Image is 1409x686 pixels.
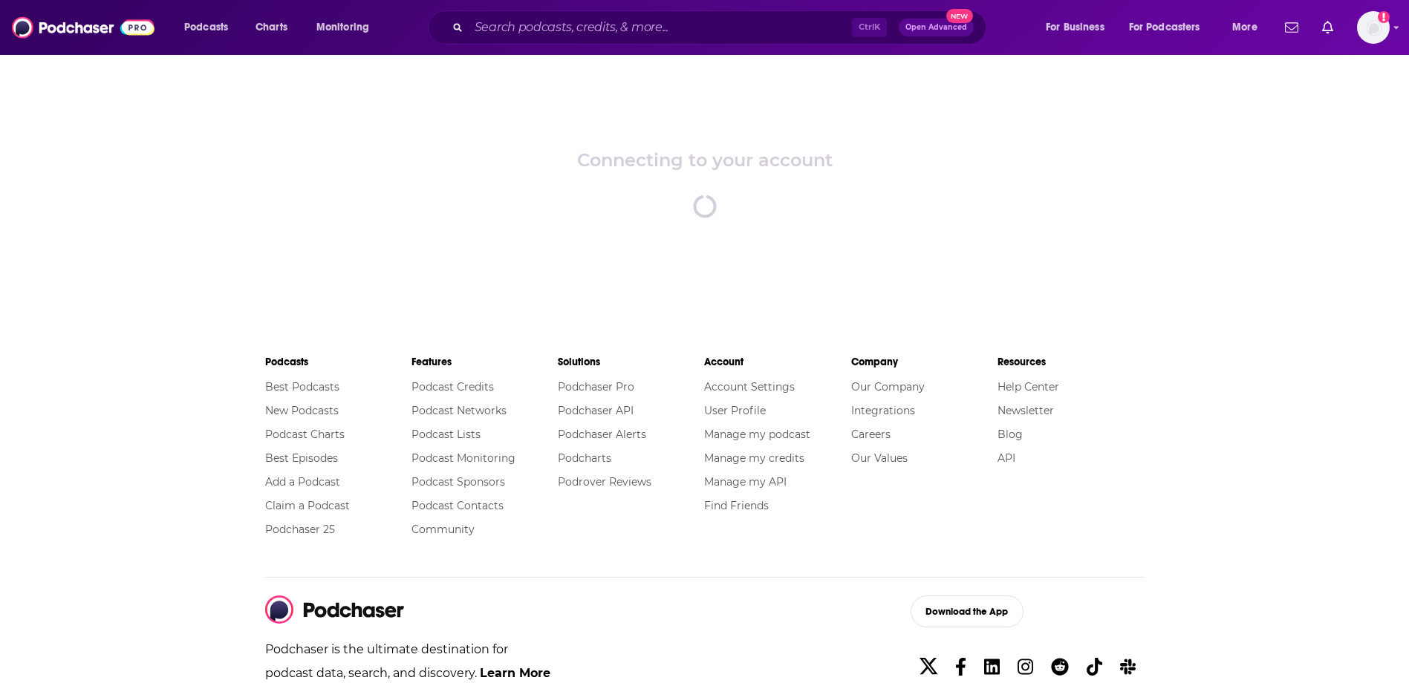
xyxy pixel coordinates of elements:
[1046,17,1104,38] span: For Business
[174,16,247,39] button: open menu
[265,349,411,375] li: Podcasts
[411,475,505,489] a: Podcast Sponsors
[469,16,852,39] input: Search podcasts, credits, & more...
[1114,650,1142,684] a: Slack
[1232,17,1257,38] span: More
[998,349,1144,375] li: Resources
[265,595,405,624] img: Podchaser - Follow, Share and Rate Podcasts
[905,24,967,31] span: Open Advanced
[1279,15,1304,40] a: Show notifications dropdown
[704,451,804,465] a: Manage my credits
[1316,15,1339,40] a: Show notifications dropdown
[911,595,1024,627] button: Download the App
[704,380,795,393] a: Account Settings
[246,16,296,39] a: Charts
[704,475,787,489] a: Manage my API
[558,349,704,375] li: Solutions
[265,499,350,512] a: Claim a Podcast
[577,149,833,171] div: Connecting to your account
[704,404,766,417] a: User Profile
[411,349,558,375] li: Features
[704,499,769,512] a: Find Friends
[978,650,1006,684] a: Linkedin
[998,451,1015,465] a: API
[12,13,154,42] img: Podchaser - Follow, Share and Rate Podcasts
[998,380,1059,393] a: Help Center
[851,404,915,417] a: Integrations
[851,451,908,465] a: Our Values
[998,404,1054,417] a: Newsletter
[265,523,335,536] a: Podchaser 25
[558,404,634,417] a: Podchaser API
[1357,11,1390,44] span: Logged in as WE_Broadcast1
[306,16,388,39] button: open menu
[480,666,550,680] a: Learn More
[558,451,611,465] a: Podcharts
[411,404,507,417] a: Podcast Networks
[265,428,345,441] a: Podcast Charts
[558,475,651,489] a: Podrover Reviews
[851,380,925,393] a: Our Company
[1129,17,1200,38] span: For Podcasters
[851,349,998,375] li: Company
[558,428,646,441] a: Podchaser Alerts
[1045,650,1075,684] a: Reddit
[1081,650,1108,684] a: TikTok
[442,10,1000,45] div: Search podcasts, credits, & more...
[1378,11,1390,23] svg: Add a profile image
[411,451,515,465] a: Podcast Monitoring
[1222,16,1276,39] button: open menu
[316,17,369,38] span: Monitoring
[914,650,943,684] a: X/Twitter
[265,451,338,465] a: Best Episodes
[256,17,287,38] span: Charts
[704,428,810,441] a: Manage my podcast
[1357,11,1390,44] button: Show profile menu
[1012,650,1039,684] a: Instagram
[1357,11,1390,44] img: User Profile
[184,17,228,38] span: Podcasts
[558,380,634,393] a: Podchaser Pro
[998,428,1023,441] a: Blog
[265,475,340,489] a: Add a Podcast
[411,523,475,536] a: Community
[265,404,339,417] a: New Podcasts
[265,380,339,393] a: Best Podcasts
[949,650,972,684] a: Facebook
[851,428,891,441] a: Careers
[852,18,887,37] span: Ctrl K
[946,9,973,23] span: New
[899,19,974,36] button: Open AdvancedNew
[411,499,504,512] a: Podcast Contacts
[411,380,494,393] a: Podcast Credits
[1119,16,1222,39] button: open menu
[1035,16,1123,39] button: open menu
[704,349,850,375] li: Account
[411,428,481,441] a: Podcast Lists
